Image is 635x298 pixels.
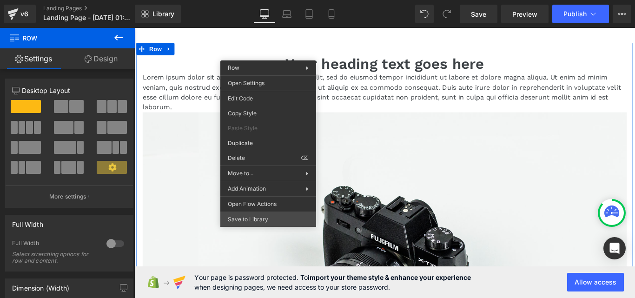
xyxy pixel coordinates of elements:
[33,17,45,31] a: Expand / Collapse
[49,192,86,201] p: More settings
[6,185,133,207] button: More settings
[9,50,553,95] p: Lorem ipsum dolor sit amet, consectetur adipiscing elit, sed do eiusmod tempor incididunt ut labo...
[12,239,97,249] div: Full Width
[228,154,301,162] span: Delete
[228,109,309,118] span: Copy Style
[228,79,309,87] span: Open Settings
[228,64,239,71] span: Row
[437,5,456,23] button: Redo
[415,5,434,23] button: Undo
[471,9,486,19] span: Save
[19,8,30,20] div: v6
[12,215,43,228] div: Full Width
[253,5,276,23] a: Desktop
[152,10,174,18] span: Library
[501,5,549,23] a: Preview
[228,94,309,103] span: Edit Code
[228,200,309,208] span: Open Flow Actions
[228,215,309,224] span: Save to Library
[228,169,306,178] span: Move to...
[320,5,343,23] a: Mobile
[12,279,69,292] div: Dimension (Width)
[12,251,96,264] div: Select stretching options for row and content.
[567,273,624,291] button: Allow access
[194,272,471,292] span: Your page is password protected. To when designing pages, we need access to your store password.
[14,17,33,31] span: Row
[563,10,587,18] span: Publish
[552,5,609,23] button: Publish
[67,48,135,69] a: Design
[228,124,309,132] span: Paste Style
[43,5,150,12] a: Landing Pages
[4,5,36,23] a: v6
[276,5,298,23] a: Laptop
[512,9,537,19] span: Preview
[9,31,553,50] h1: Your heading text goes here
[135,5,181,23] a: New Library
[43,14,132,21] span: Landing Page - [DATE] 01:53:04
[228,185,306,193] span: Add Animation
[301,154,309,162] span: ⌫
[613,5,631,23] button: More
[298,5,320,23] a: Tablet
[228,139,309,147] span: Duplicate
[308,273,471,281] strong: import your theme style & enhance your experience
[12,86,126,95] p: Desktop Layout
[603,237,626,259] div: Open Intercom Messenger
[9,28,102,48] span: Row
